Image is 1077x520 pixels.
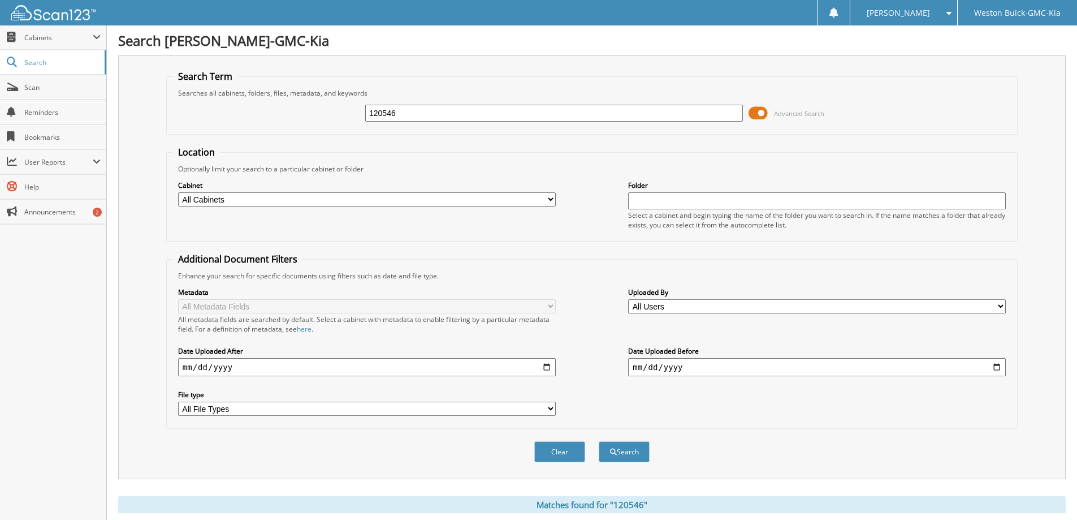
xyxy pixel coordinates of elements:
[24,83,101,92] span: Scan
[178,358,556,376] input: start
[172,88,1011,98] div: Searches all cabinets, folders, files, metadata, and keywords
[93,208,102,217] div: 2
[974,10,1061,16] span: Weston Buick-GMC-Kia
[24,33,93,42] span: Cabinets
[172,70,238,83] legend: Search Term
[628,358,1006,376] input: end
[534,441,585,462] button: Clear
[178,390,556,399] label: File type
[172,253,303,265] legend: Additional Document Filters
[178,287,556,297] label: Metadata
[628,287,1006,297] label: Uploaded By
[24,182,101,192] span: Help
[297,324,312,334] a: here
[774,109,824,118] span: Advanced Search
[172,271,1011,281] div: Enhance your search for specific documents using filters such as date and file type.
[24,58,99,67] span: Search
[118,31,1066,50] h1: Search [PERSON_NAME]-GMC-Kia
[24,132,101,142] span: Bookmarks
[11,5,96,20] img: scan123-logo-white.svg
[867,10,930,16] span: [PERSON_NAME]
[599,441,650,462] button: Search
[172,146,220,158] legend: Location
[178,346,556,356] label: Date Uploaded After
[24,108,101,117] span: Reminders
[178,181,556,190] label: Cabinet
[628,346,1006,356] label: Date Uploaded Before
[178,315,556,334] div: All metadata fields are searched by default. Select a cabinet with metadata to enable filtering b...
[24,157,93,167] span: User Reports
[118,496,1066,513] div: Matches found for "120546"
[628,181,1006,190] label: Folder
[172,164,1011,174] div: Optionally limit your search to a particular cabinet or folder
[628,210,1006,230] div: Select a cabinet and begin typing the name of the folder you want to search in. If the name match...
[24,207,101,217] span: Announcements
